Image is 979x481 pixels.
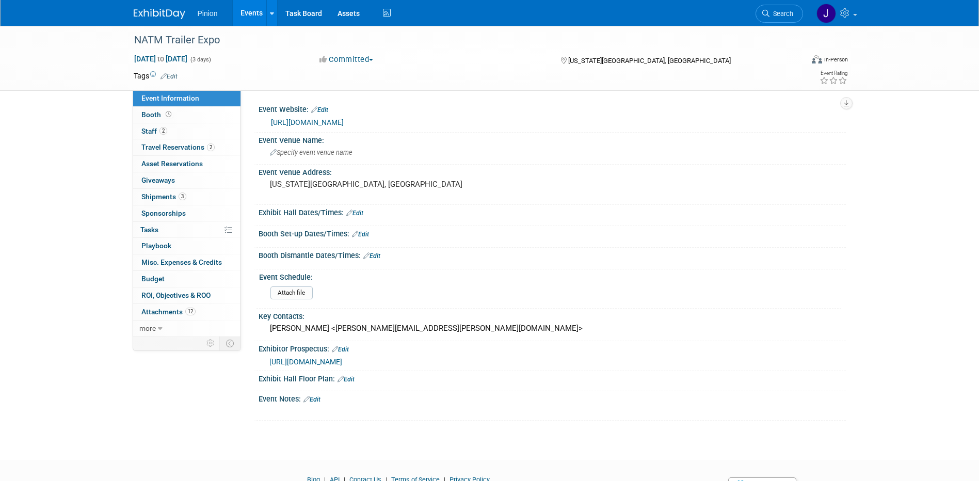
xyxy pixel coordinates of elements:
span: Booth not reserved yet [164,110,173,118]
a: Edit [338,376,355,383]
a: Event Information [133,90,240,106]
div: Exhibit Hall Dates/Times: [259,205,846,218]
a: Tasks [133,222,240,238]
img: Format-Inperson.png [812,55,822,63]
span: 2 [207,143,215,151]
div: Event Venue Name: [259,133,846,146]
a: Budget [133,271,240,287]
span: (3 days) [189,56,211,63]
td: Tags [134,71,178,81]
div: Exhibit Hall Floor Plan: [259,371,846,384]
span: to [156,55,166,63]
span: [US_STATE][GEOGRAPHIC_DATA], [GEOGRAPHIC_DATA] [568,57,731,65]
span: Tasks [140,226,158,234]
td: Toggle Event Tabs [219,336,240,350]
a: Attachments12 [133,304,240,320]
div: Event Schedule: [259,269,841,282]
a: Edit [303,396,320,403]
span: Asset Reservations [141,159,203,168]
a: [URL][DOMAIN_NAME] [269,358,342,366]
span: 3 [179,193,186,200]
a: Edit [332,346,349,353]
a: Edit [346,210,363,217]
pre: [US_STATE][GEOGRAPHIC_DATA], [GEOGRAPHIC_DATA] [270,180,492,189]
span: Pinion [198,9,218,18]
a: Edit [352,231,369,238]
span: Booth [141,110,173,119]
span: Giveaways [141,176,175,184]
a: Edit [363,252,380,260]
div: [PERSON_NAME] <[PERSON_NAME][EMAIL_ADDRESS][PERSON_NAME][DOMAIN_NAME]> [266,320,838,336]
span: Attachments [141,308,196,316]
img: Jennifer Plumisto [816,4,836,23]
span: Event Information [141,94,199,102]
a: Booth [133,107,240,123]
span: Staff [141,127,167,135]
span: ROI, Objectives & ROO [141,291,211,299]
a: Playbook [133,238,240,254]
a: Edit [311,106,328,114]
a: ROI, Objectives & ROO [133,287,240,303]
div: Event Format [742,54,848,69]
div: Key Contacts: [259,309,846,322]
span: Specify event venue name [270,149,352,156]
span: more [139,324,156,332]
a: Shipments3 [133,189,240,205]
span: Playbook [141,242,171,250]
a: Asset Reservations [133,156,240,172]
span: Budget [141,275,165,283]
span: 2 [159,127,167,135]
a: Staff2 [133,123,240,139]
a: Edit [161,73,178,80]
span: 12 [185,308,196,315]
span: Misc. Expenses & Credits [141,258,222,266]
span: Search [769,10,793,18]
div: Booth Dismantle Dates/Times: [259,248,846,261]
span: Shipments [141,193,186,201]
img: ExhibitDay [134,9,185,19]
div: Event Venue Address: [259,165,846,178]
span: [DATE] [DATE] [134,54,188,63]
div: Exhibitor Prospectus: [259,341,846,355]
div: NATM Trailer Expo [131,31,788,50]
div: Event Website: [259,102,846,115]
div: Event Rating [820,71,847,76]
div: Event Notes: [259,391,846,405]
a: Travel Reservations2 [133,139,240,155]
span: Sponsorships [141,209,186,217]
td: Personalize Event Tab Strip [202,336,220,350]
a: [URL][DOMAIN_NAME] [271,118,344,126]
div: In-Person [824,56,848,63]
div: Booth Set-up Dates/Times: [259,226,846,239]
a: Sponsorships [133,205,240,221]
a: Misc. Expenses & Credits [133,254,240,270]
button: Committed [316,54,377,65]
a: more [133,320,240,336]
a: Search [756,5,803,23]
span: Travel Reservations [141,143,215,151]
a: Giveaways [133,172,240,188]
